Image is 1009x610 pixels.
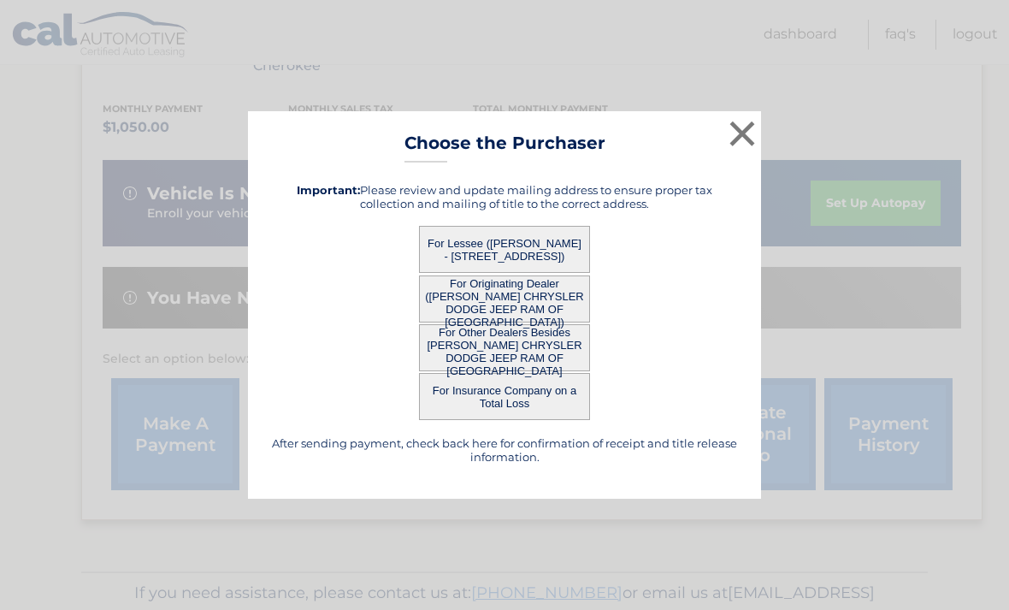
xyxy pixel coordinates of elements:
[404,133,605,163] h3: Choose the Purchaser
[269,436,740,464] h5: After sending payment, check back here for confirmation of receipt and title release information.
[419,275,590,323] button: For Originating Dealer ([PERSON_NAME] CHRYSLER DODGE JEEP RAM OF [GEOGRAPHIC_DATA])
[419,324,590,371] button: For Other Dealers Besides [PERSON_NAME] CHRYSLER DODGE JEEP RAM OF [GEOGRAPHIC_DATA]
[725,116,759,151] button: ×
[419,373,590,420] button: For Insurance Company on a Total Loss
[297,183,360,197] strong: Important:
[269,183,740,210] h5: Please review and update mailing address to ensure proper tax collection and mailing of title to ...
[419,226,590,273] button: For Lessee ([PERSON_NAME] - [STREET_ADDRESS])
